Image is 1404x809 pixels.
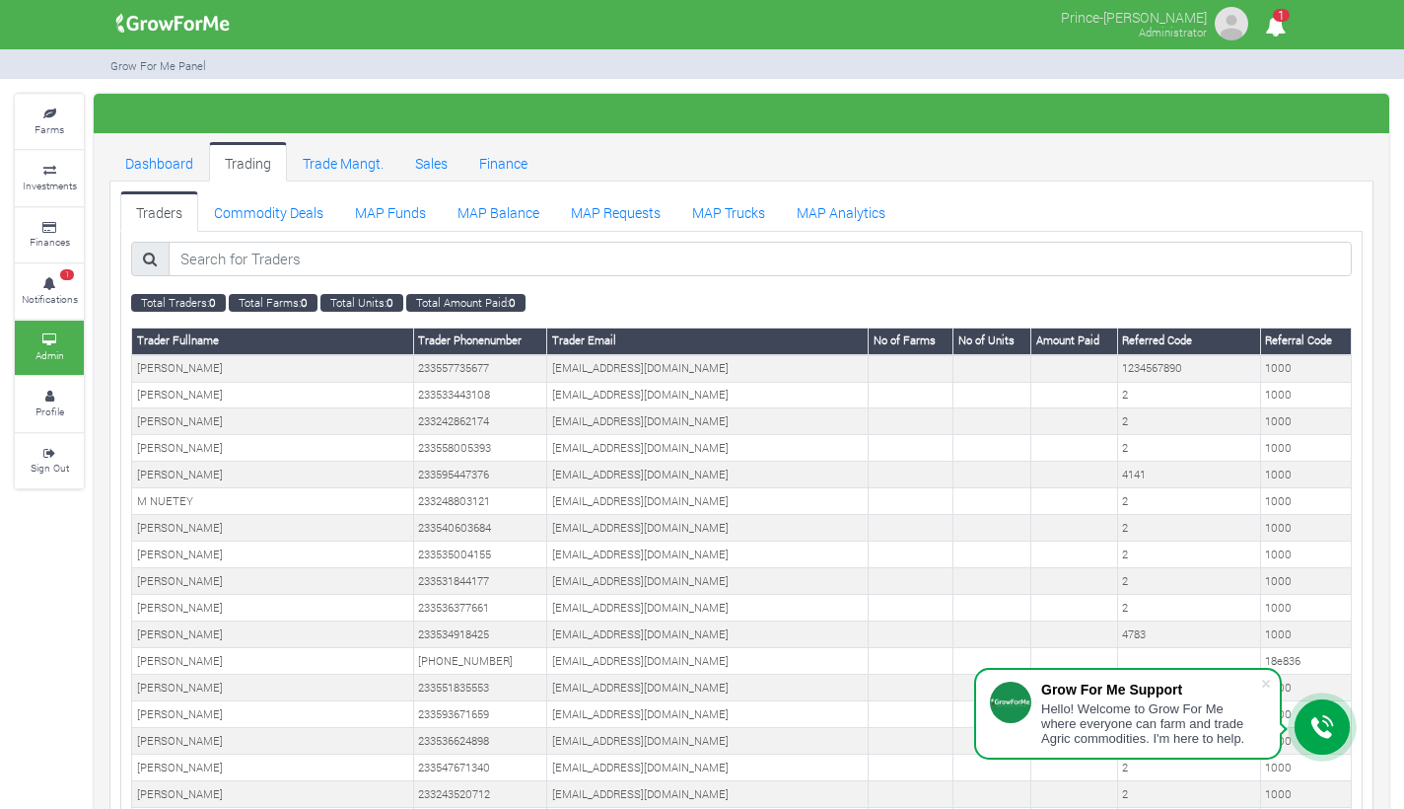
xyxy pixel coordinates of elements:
[1260,622,1351,648] td: 1000
[1117,781,1260,808] td: 2
[131,294,226,312] small: Total Traders:
[1117,515,1260,542] td: 2
[132,648,414,675] td: [PERSON_NAME]
[413,701,547,728] td: 233593671659
[547,382,869,408] td: [EMAIL_ADDRESS][DOMAIN_NAME]
[31,461,69,475] small: Sign Out
[1117,595,1260,622] td: 2
[1117,568,1260,595] td: 2
[1260,355,1351,382] td: 1000
[339,191,442,231] a: MAP Funds
[547,781,869,808] td: [EMAIL_ADDRESS][DOMAIN_NAME]
[413,728,547,755] td: 233536624898
[132,622,414,648] td: [PERSON_NAME]
[23,179,77,192] small: Investments
[547,622,869,648] td: [EMAIL_ADDRESS][DOMAIN_NAME]
[547,462,869,488] td: [EMAIL_ADDRESS][DOMAIN_NAME]
[547,488,869,515] td: [EMAIL_ADDRESS][DOMAIN_NAME]
[198,191,339,231] a: Commodity Deals
[413,648,547,675] td: [PHONE_NUMBER]
[110,58,206,73] small: Grow For Me Panel
[1256,19,1295,37] a: 1
[1117,622,1260,648] td: 4783
[15,377,84,431] a: Profile
[676,191,781,231] a: MAP Trucks
[132,435,414,462] td: [PERSON_NAME]
[229,294,317,312] small: Total Farms:
[1117,408,1260,435] td: 2
[132,542,414,568] td: [PERSON_NAME]
[1260,675,1351,701] td: 1000
[1139,25,1207,39] small: Administrator
[35,348,64,362] small: Admin
[413,755,547,781] td: 233547671340
[15,264,84,319] a: 1 Notifications
[547,728,869,755] td: [EMAIL_ADDRESS][DOMAIN_NAME]
[413,568,547,595] td: 233531844177
[953,328,1031,354] th: No of Units
[132,382,414,408] td: [PERSON_NAME]
[109,142,209,182] a: Dashboard
[547,328,869,354] th: Trader Email
[463,142,543,182] a: Finance
[1260,648,1351,675] td: 18e836
[301,295,308,310] b: 0
[555,191,676,231] a: MAP Requests
[132,328,414,354] th: Trader Fullname
[386,295,393,310] b: 0
[169,242,1352,277] input: Search for Traders
[132,408,414,435] td: [PERSON_NAME]
[109,4,237,43] img: growforme image
[60,269,74,281] span: 1
[120,191,198,231] a: Traders
[1041,682,1260,698] div: Grow For Me Support
[1117,488,1260,515] td: 2
[132,595,414,622] td: [PERSON_NAME]
[1260,781,1351,808] td: 1000
[15,208,84,262] a: Finances
[1117,435,1260,462] td: 2
[413,542,547,568] td: 233535004155
[15,321,84,375] a: Admin
[1260,515,1351,542] td: 1000
[413,328,547,354] th: Trader Phonenumber
[132,488,414,515] td: M NUETEY
[1117,462,1260,488] td: 4141
[35,122,64,136] small: Farms
[406,294,526,312] small: Total Amount Paid:
[1212,4,1251,43] img: growforme image
[1260,568,1351,595] td: 1000
[547,701,869,728] td: [EMAIL_ADDRESS][DOMAIN_NAME]
[15,434,84,488] a: Sign Out
[1260,542,1351,568] td: 1000
[132,755,414,781] td: [PERSON_NAME]
[1041,701,1260,746] div: Hello! Welcome to Grow For Me where everyone can farm and trade Agric commodities. I'm here to help.
[413,622,547,648] td: 233534918425
[287,142,399,182] a: Trade Mangt.
[209,295,216,310] b: 0
[413,595,547,622] td: 233536377661
[1061,4,1207,28] p: Prince-[PERSON_NAME]
[547,568,869,595] td: [EMAIL_ADDRESS][DOMAIN_NAME]
[35,404,64,418] small: Profile
[547,542,869,568] td: [EMAIL_ADDRESS][DOMAIN_NAME]
[547,408,869,435] td: [EMAIL_ADDRESS][DOMAIN_NAME]
[547,435,869,462] td: [EMAIL_ADDRESS][DOMAIN_NAME]
[1260,382,1351,408] td: 1000
[15,151,84,205] a: Investments
[132,462,414,488] td: [PERSON_NAME]
[509,295,516,310] b: 0
[30,235,70,249] small: Finances
[132,355,414,382] td: [PERSON_NAME]
[1260,408,1351,435] td: 1000
[413,675,547,701] td: 233551835553
[547,648,869,675] td: [EMAIL_ADDRESS][DOMAIN_NAME]
[413,462,547,488] td: 233595447376
[1117,542,1260,568] td: 2
[1117,355,1260,382] td: 1234567890
[442,191,555,231] a: MAP Balance
[15,95,84,149] a: Farms
[547,355,869,382] td: [EMAIL_ADDRESS][DOMAIN_NAME]
[1260,755,1351,781] td: 1000
[399,142,463,182] a: Sales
